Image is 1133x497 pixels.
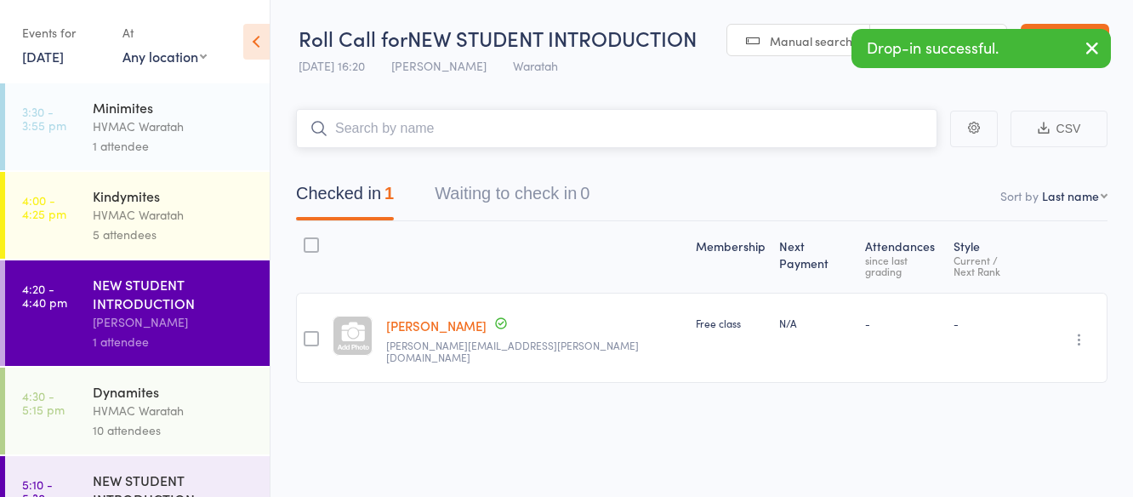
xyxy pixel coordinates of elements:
button: Checked in1 [296,175,394,220]
a: 4:00 -4:25 pmKindymitesHVMAC Waratah5 attendees [5,172,270,259]
div: Atten­dances [858,229,946,285]
span: [PERSON_NAME] [391,57,487,74]
span: NEW STUDENT INTRODUCTION [407,24,697,52]
small: josie.hall@live.com.au [386,340,682,364]
input: Search by name [296,109,937,148]
a: [PERSON_NAME] [386,317,487,334]
div: HVMAC Waratah [93,205,255,225]
div: - [954,316,1039,330]
div: HVMAC Waratah [93,117,255,136]
div: 1 [384,184,394,203]
span: Free class [696,316,741,330]
div: At [122,19,207,47]
a: 3:30 -3:55 pmMinimitesHVMAC Waratah1 attendee [5,83,270,170]
div: N/A [779,316,851,330]
div: Dynamites [93,382,255,401]
div: 0 [580,184,589,203]
time: 4:30 - 5:15 pm [22,389,65,416]
div: Style [947,229,1045,285]
div: Last name [1042,187,1099,204]
div: [PERSON_NAME] [93,312,255,332]
span: Roll Call for [299,24,407,52]
a: 4:30 -5:15 pmDynamitesHVMAC Waratah10 attendees [5,368,270,454]
div: Current / Next Rank [954,254,1039,277]
div: - [865,316,939,330]
div: 5 attendees [93,225,255,244]
div: Events for [22,19,105,47]
div: since last grading [865,254,939,277]
a: [DATE] [22,47,64,66]
a: 4:20 -4:40 pmNEW STUDENT INTRODUCTION[PERSON_NAME]1 attendee [5,260,270,366]
div: Drop-in successful. [851,29,1111,68]
div: 1 attendee [93,332,255,351]
span: [DATE] 16:20 [299,57,365,74]
time: 4:20 - 4:40 pm [22,282,67,309]
div: Any location [122,47,207,66]
button: Waiting to check in0 [435,175,589,220]
div: 10 attendees [93,420,255,440]
label: Sort by [1000,187,1039,204]
time: 4:00 - 4:25 pm [22,193,66,220]
div: Minimites [93,98,255,117]
div: Next Payment [772,229,858,285]
div: HVMAC Waratah [93,401,255,420]
div: NEW STUDENT INTRODUCTION [93,275,255,312]
div: Kindymites [93,186,255,205]
time: 3:30 - 3:55 pm [22,105,66,132]
a: Exit roll call [1021,24,1109,58]
span: Manual search [770,32,852,49]
div: Membership [689,229,772,285]
button: CSV [1011,111,1107,147]
div: 1 attendee [93,136,255,156]
span: Waratah [513,57,558,74]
